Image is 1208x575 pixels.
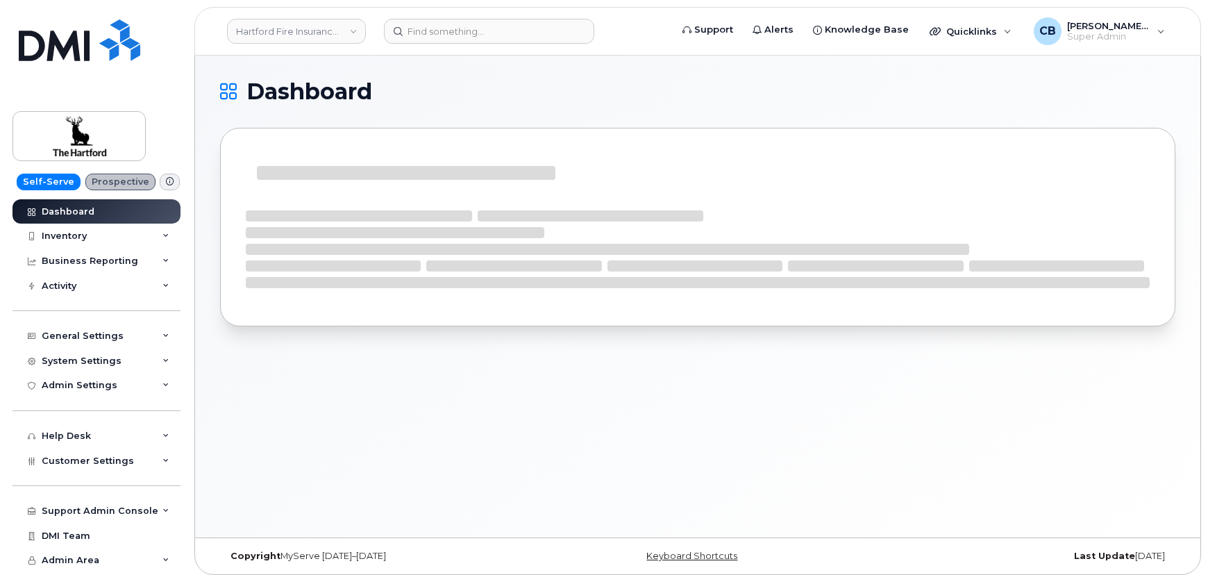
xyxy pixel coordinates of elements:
strong: Last Update [1074,551,1135,561]
span: Dashboard [246,81,372,102]
div: MyServe [DATE]–[DATE] [220,551,539,562]
strong: Copyright [230,551,280,561]
a: Keyboard Shortcuts [646,551,737,561]
div: [DATE] [857,551,1175,562]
